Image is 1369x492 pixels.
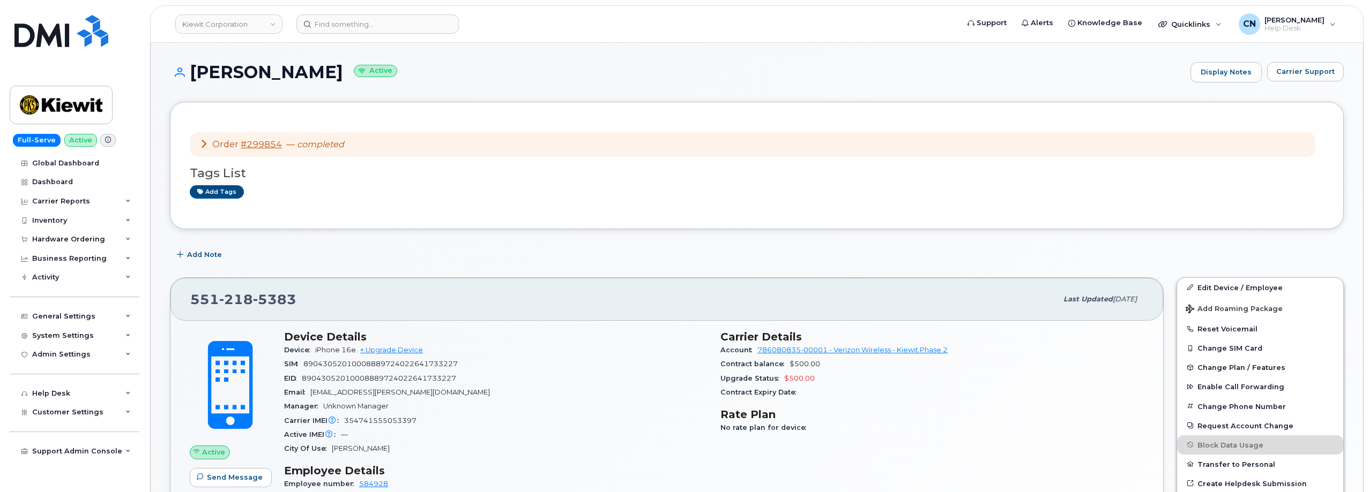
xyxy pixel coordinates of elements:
[190,468,272,487] button: Send Message
[1177,455,1343,474] button: Transfer to Personal
[190,166,1324,180] h3: Tags List
[720,346,757,354] span: Account
[784,374,815,382] span: $500.00
[310,388,490,396] span: [EMAIL_ADDRESS][PERSON_NAME][DOMAIN_NAME]
[284,402,323,410] span: Manager
[284,444,332,452] span: City Of Use
[1186,305,1283,315] span: Add Roaming Package
[720,408,1144,421] h3: Rate Plan
[1197,364,1285,372] span: Change Plan / Features
[253,291,296,307] span: 5383
[170,245,231,264] button: Add Note
[720,360,790,368] span: Contract balance
[190,291,296,307] span: 551
[354,65,397,77] small: Active
[1063,295,1113,303] span: Last updated
[241,139,282,149] a: #299854
[207,472,263,482] span: Send Message
[284,374,302,382] span: EID
[286,139,344,149] span: —
[341,430,348,438] span: —
[359,480,388,488] a: 584928
[219,291,253,307] span: 218
[284,346,315,354] span: Device
[1177,377,1343,396] button: Enable Call Forwarding
[1177,397,1343,416] button: Change Phone Number
[790,360,820,368] span: $500.00
[303,360,458,368] span: 89043052010008889724022641733227
[1191,62,1262,82] a: Display Notes
[332,444,390,452] span: [PERSON_NAME]
[284,388,310,396] span: Email
[720,388,801,396] span: Contract Expiry Date
[720,374,784,382] span: Upgrade Status
[360,346,423,354] a: + Upgrade Device
[297,139,344,149] em: completed
[720,423,812,432] span: No rate plan for device
[1177,416,1343,435] button: Request Account Change
[202,447,225,457] span: Active
[315,346,356,354] span: iPhone 16e
[190,185,244,199] a: Add tags
[187,249,222,260] span: Add Note
[212,139,239,149] span: Order
[1113,295,1137,303] span: [DATE]
[284,464,708,477] h3: Employee Details
[344,417,416,425] span: 354741555053397
[284,417,344,425] span: Carrier IMEI
[1322,445,1361,484] iframe: Messenger Launcher
[1177,435,1343,455] button: Block Data Usage
[284,360,303,368] span: SIM
[284,330,708,343] h3: Device Details
[720,330,1144,343] h3: Carrier Details
[1177,319,1343,338] button: Reset Voicemail
[1177,338,1343,358] button: Change SIM Card
[1276,66,1335,77] span: Carrier Support
[1197,383,1284,391] span: Enable Call Forwarding
[1177,278,1343,297] a: Edit Device / Employee
[1267,62,1344,81] button: Carrier Support
[284,480,359,488] span: Employee number
[323,402,389,410] span: Unknown Manager
[302,374,456,382] span: 89043052010008889724022641733227
[757,346,948,354] a: 786080835-00001 - Verizon Wireless - Kiewit Phase 2
[1177,358,1343,377] button: Change Plan / Features
[284,430,341,438] span: Active IMEI
[170,63,1185,81] h1: [PERSON_NAME]
[1177,297,1343,319] button: Add Roaming Package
